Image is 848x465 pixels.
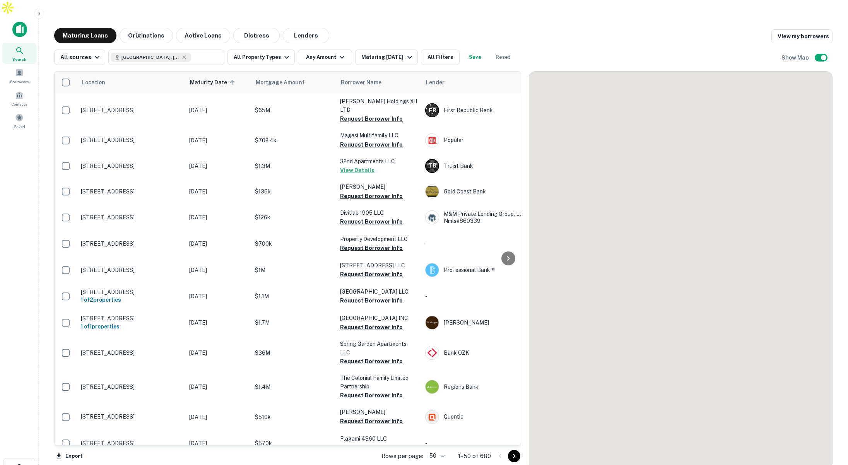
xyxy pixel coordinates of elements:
h6: Show Map [781,53,810,62]
p: - [425,439,541,448]
p: [GEOGRAPHIC_DATA] LLC [340,287,417,296]
img: capitalize-icon.png [12,22,27,37]
a: View my borrowers [771,29,833,43]
img: picture [426,134,439,147]
span: Contacts [12,101,27,107]
p: [STREET_ADDRESS] LLC [340,261,417,270]
p: [STREET_ADDRESS] [81,240,181,247]
p: T B [428,162,436,170]
p: [DATE] [189,162,247,170]
button: Maturing [DATE] [355,50,417,65]
h6: 1 of 2 properties [81,296,181,304]
p: Property Development LLC [340,235,417,243]
p: [STREET_ADDRESS] [81,188,181,195]
p: [STREET_ADDRESS] [81,289,181,296]
p: $1.1M [255,292,332,301]
p: [STREET_ADDRESS] [81,107,181,114]
div: Bank OZK [425,346,541,360]
p: [STREET_ADDRESS] [81,214,181,221]
p: [DATE] [189,349,247,357]
button: Request Borrower Info [340,443,403,452]
button: Request Borrower Info [340,323,403,332]
img: picture [426,410,439,424]
p: 1–50 of 680 [458,451,491,461]
th: Maturity Date [185,72,251,93]
p: Divitiae 1905 LLC [340,209,417,217]
span: Lender [426,78,445,87]
div: First Republic Bank [425,103,541,117]
th: Lender [421,72,545,93]
p: Rows per page: [381,451,423,461]
p: [STREET_ADDRESS] [81,383,181,390]
a: Search [2,43,36,64]
p: [STREET_ADDRESS] [81,440,181,447]
p: [STREET_ADDRESS] [81,413,181,420]
p: - [425,292,541,301]
button: Request Borrower Info [340,270,403,279]
p: [DATE] [189,383,247,391]
p: $126k [255,213,332,222]
p: $702.4k [255,136,332,145]
button: Export [54,450,84,462]
button: Request Borrower Info [340,417,403,426]
span: Maturity Date [190,78,237,87]
img: picture [426,346,439,359]
img: picture [426,380,439,393]
img: picture [426,211,439,224]
span: Borrowers [10,79,29,85]
p: Spring Garden Apartments LLC [340,340,417,357]
button: Request Borrower Info [340,140,403,149]
p: [DATE] [189,292,247,301]
button: Go to next page [508,450,520,462]
a: Borrowers [2,65,36,86]
button: Save your search to get updates of matches that match your search criteria. [463,50,487,65]
p: [DATE] [189,106,247,115]
p: $36M [255,349,332,357]
div: M&M Private Lending Group, LLC Nmls#860339 [425,210,541,224]
div: 50 [426,450,446,462]
p: The Colonial Family Limited Partnership [340,374,417,391]
p: $1.4M [255,383,332,391]
button: Active Loans [176,28,230,43]
div: Truist Bank [425,159,541,173]
p: [STREET_ADDRESS] [81,162,181,169]
p: $65M [255,106,332,115]
button: All Property Types [227,50,295,65]
iframe: Chat Widget [809,403,848,440]
button: Request Borrower Info [340,357,403,366]
button: Any Amount [298,50,352,65]
p: F R [429,106,436,115]
th: Mortgage Amount [251,72,336,93]
img: picture [426,263,439,277]
p: - [425,239,541,248]
div: Regions Bank [425,380,541,394]
p: $700k [255,239,332,248]
p: $570k [255,439,332,448]
p: [STREET_ADDRESS] [81,315,181,322]
p: [DATE] [189,213,247,222]
a: Saved [2,110,36,131]
button: All Filters [421,50,460,65]
p: [DATE] [189,136,247,145]
p: [STREET_ADDRESS] [81,137,181,144]
p: 32nd Apartments LLC [340,157,417,166]
button: Distress [233,28,280,43]
img: picture [426,316,439,329]
p: $1.3M [255,162,332,170]
p: [PERSON_NAME] Holdings XII LTD [340,97,417,114]
button: All sources [54,50,105,65]
span: Borrower Name [341,78,381,87]
p: [DATE] [189,439,247,448]
button: Request Borrower Info [340,114,403,123]
p: [GEOGRAPHIC_DATA] INC [340,314,417,322]
div: Maturing [DATE] [361,53,414,62]
button: Reset [491,50,515,65]
p: [STREET_ADDRESS] [81,267,181,274]
div: Gold Coast Bank [425,185,541,198]
button: Request Borrower Info [340,217,403,226]
p: $135k [255,187,332,196]
span: Search [12,56,26,62]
